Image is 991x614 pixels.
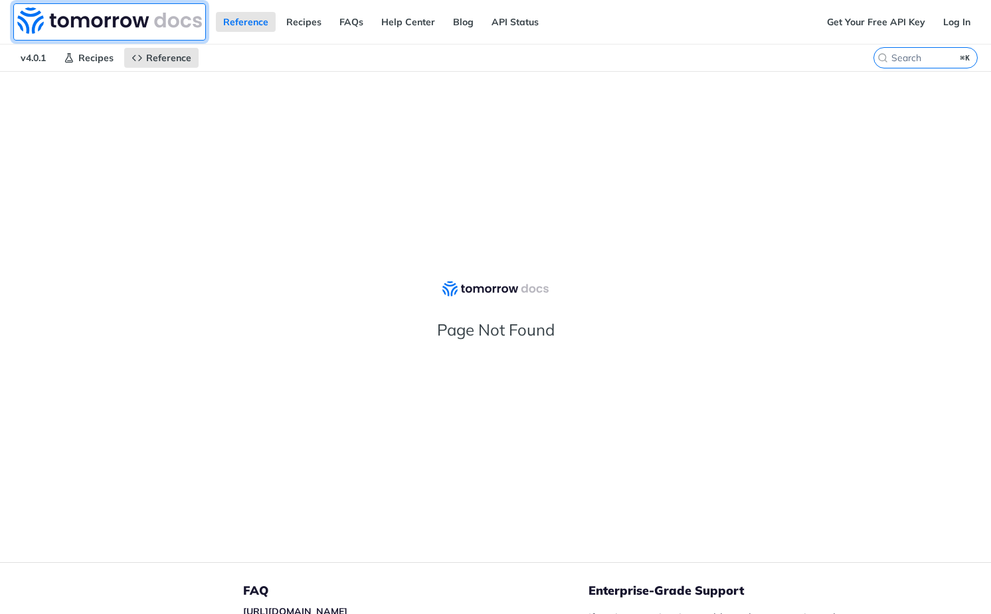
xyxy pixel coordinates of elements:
[484,12,546,32] a: API Status
[374,12,442,32] a: Help Center
[216,12,276,32] a: Reference
[332,12,371,32] a: FAQs
[936,12,978,32] a: Log In
[588,583,899,599] h5: Enterprise-Grade Support
[78,52,114,64] span: Recipes
[13,48,53,68] span: v4.0.1
[17,7,202,34] img: Tomorrow.io Weather API Docs
[279,12,329,32] a: Recipes
[243,583,588,599] h5: FAQ
[820,12,933,32] a: Get Your Free API Key
[877,52,888,63] svg: Search
[446,12,481,32] a: Blog
[146,52,191,64] span: Reference
[124,48,199,68] a: Reference
[957,51,974,64] kbd: ⌘K
[56,48,121,68] a: Recipes
[376,320,615,340] h2: Page Not Found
